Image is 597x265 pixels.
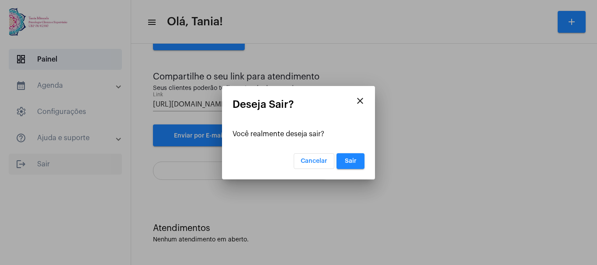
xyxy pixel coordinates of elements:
button: Cancelar [294,153,334,169]
mat-icon: close [355,96,365,106]
button: Sair [337,153,364,169]
span: Sair [345,158,357,164]
div: Você realmente deseja sair? [233,130,364,138]
mat-card-title: Deseja Sair? [233,99,364,110]
span: Cancelar [301,158,327,164]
